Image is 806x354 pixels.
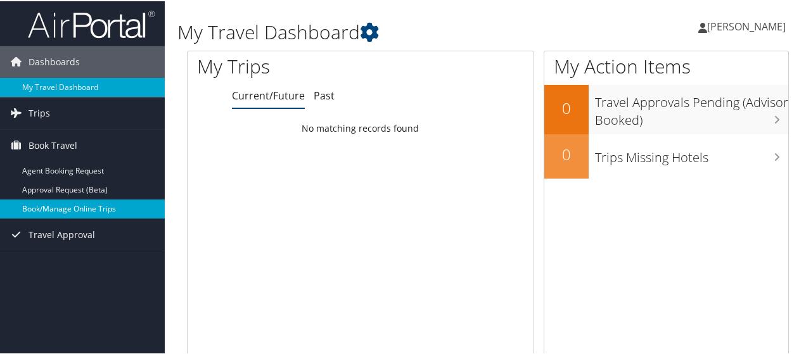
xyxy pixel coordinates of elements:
[197,52,380,79] h1: My Trips
[707,18,786,32] span: [PERSON_NAME]
[544,133,788,177] a: 0Trips Missing Hotels
[29,45,80,77] span: Dashboards
[28,8,155,38] img: airportal-logo.png
[314,87,335,101] a: Past
[29,129,77,160] span: Book Travel
[177,18,591,44] h1: My Travel Dashboard
[29,218,95,250] span: Travel Approval
[544,84,788,132] a: 0Travel Approvals Pending (Advisor Booked)
[544,96,589,118] h2: 0
[544,142,589,164] h2: 0
[544,52,788,79] h1: My Action Items
[595,141,788,165] h3: Trips Missing Hotels
[595,86,788,128] h3: Travel Approvals Pending (Advisor Booked)
[232,87,305,101] a: Current/Future
[698,6,798,44] a: [PERSON_NAME]
[29,96,50,128] span: Trips
[188,116,534,139] td: No matching records found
